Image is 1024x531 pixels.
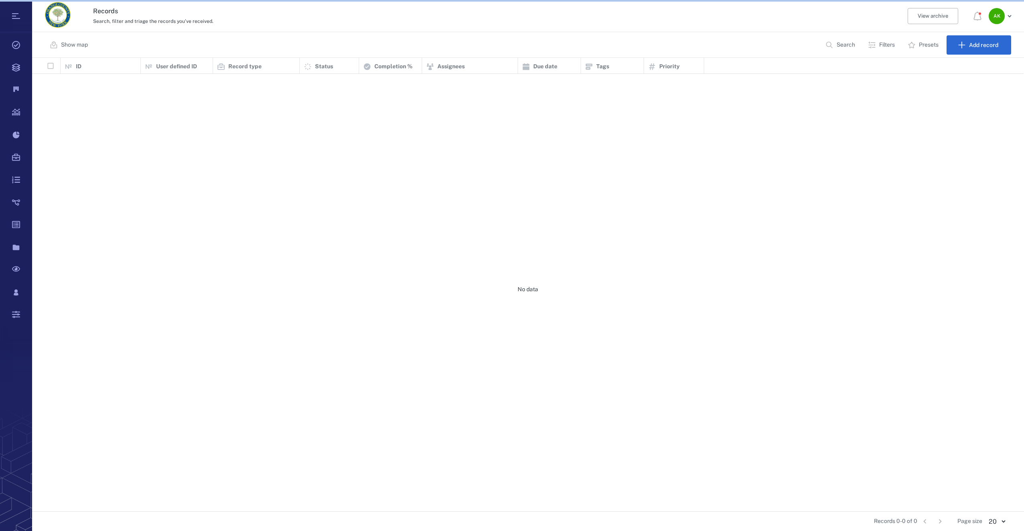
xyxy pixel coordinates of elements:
[863,35,901,55] button: Filters
[45,2,71,28] img: Orange County Planning Department logo
[315,63,333,71] p: Status
[874,517,917,525] span: Records 0-0 of 0
[947,35,1011,55] button: Add record
[533,63,557,71] p: Due date
[917,515,948,528] nav: pagination navigation
[61,41,88,49] p: Show map
[989,8,1014,24] button: AK
[837,41,855,49] p: Search
[156,63,197,71] p: User defined ID
[45,35,94,55] button: Show map
[374,63,412,71] p: Completion %
[596,63,609,71] p: Tags
[989,8,1005,24] div: A K
[93,18,213,24] span: Search, filter and triage the records you've received.
[32,74,1024,505] div: No data
[908,8,958,24] button: View archive
[879,41,895,49] p: Filters
[45,2,71,31] a: Go home
[821,35,861,55] button: Search
[437,63,465,71] p: Assignees
[982,517,1011,526] div: 20
[659,63,680,71] p: Priority
[919,41,939,49] p: Presets
[903,35,945,55] button: Presets
[76,63,81,71] p: ID
[228,63,262,71] p: Record type
[957,517,982,525] span: Page size
[93,6,733,16] h3: Records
